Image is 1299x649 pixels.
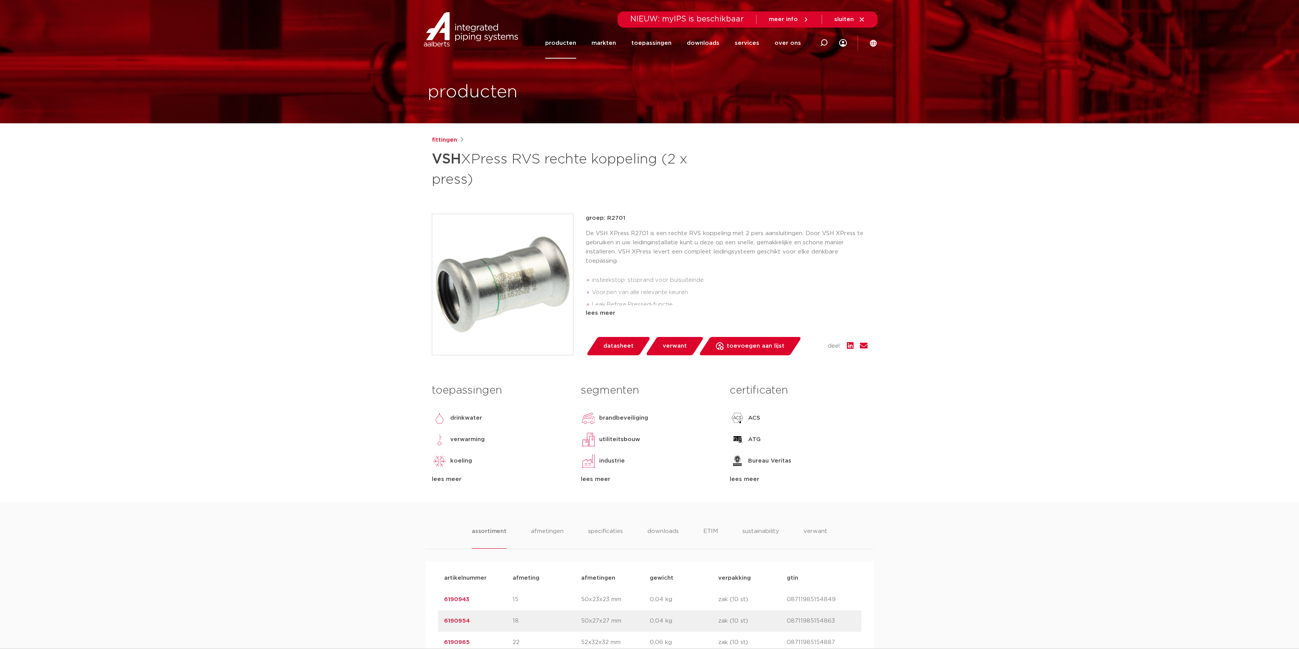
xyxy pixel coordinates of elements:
p: 08711985154887 [787,638,855,647]
p: afmeting [513,574,581,583]
li: Leak Before Pressed-functie [592,299,868,311]
p: industrie [599,456,625,466]
img: utiliteitsbouw [581,432,596,447]
li: afmetingen [531,527,564,549]
p: ACS [748,414,760,423]
div: lees meer [432,475,569,484]
p: zak (10 st) [718,616,787,626]
p: 08711985154863 [787,616,855,626]
span: meer info [769,16,798,22]
span: verwant [663,340,687,352]
p: De VSH XPress R2701 is een rechte RVS koppeling met 2 pers aansluitingen. Door VSH XPress te gebr... [586,229,868,266]
img: brandbeveiliging [581,410,596,426]
a: 6190954 [444,618,470,624]
p: 50x27x27 mm [581,616,650,626]
img: industrie [581,453,596,469]
p: ATG [748,435,761,444]
p: zak (10 st) [718,595,787,604]
img: Bureau Veritas [730,453,745,469]
li: insteekstop: stoprand voor buisuiteinde [592,274,868,286]
span: sluiten [834,16,854,22]
h3: toepassingen [432,383,569,398]
span: deel: [828,342,841,351]
p: drinkwater [450,414,482,423]
a: markten [591,28,616,59]
a: services [735,28,759,59]
p: 0,04 kg [650,616,718,626]
p: 15 [513,595,581,604]
img: ACS [730,410,745,426]
p: zak (10 st) [718,638,787,647]
li: Voorzien van alle relevante keuren [592,286,868,299]
div: lees meer [586,309,868,318]
p: 22 [513,638,581,647]
p: utiliteitsbouw [599,435,640,444]
p: 08711985154849 [787,595,855,604]
p: 52x32x32 mm [581,638,650,647]
p: artikelnummer [444,574,513,583]
h1: XPress RVS rechte koppeling (2 x press) [432,148,719,189]
img: verwarming [432,432,447,447]
span: toevoegen aan lijst [727,340,784,352]
a: over ons [774,28,801,59]
img: koeling [432,453,447,469]
p: gewicht [650,574,718,583]
h3: certificaten [730,383,867,398]
strong: VSH [432,152,461,166]
p: 0,06 kg [650,638,718,647]
img: Product Image for VSH XPress RVS rechte koppeling (2 x press) [432,214,573,355]
p: verpakking [718,574,787,583]
p: afmetingen [581,574,650,583]
div: my IPS [839,28,847,59]
li: assortiment [472,527,507,549]
a: toepassingen [631,28,672,59]
a: fittingen [432,136,457,145]
p: brandbeveiliging [599,414,648,423]
nav: Menu [545,28,801,59]
p: 50x23x23 mm [581,595,650,604]
li: sustainability [742,527,779,549]
img: ATG [730,432,745,447]
p: groep: R2701 [586,214,868,223]
li: verwant [804,527,827,549]
span: datasheet [603,340,634,352]
h1: producten [428,80,518,105]
li: downloads [647,527,679,549]
li: ETIM [703,527,718,549]
img: drinkwater [432,410,447,426]
a: datasheet [586,337,651,355]
div: lees meer [581,475,718,484]
p: 18 [513,616,581,626]
div: lees meer [730,475,867,484]
a: sluiten [834,16,865,23]
h3: segmenten [581,383,718,398]
p: verwarming [450,435,485,444]
a: meer info [769,16,809,23]
p: gtin [787,574,855,583]
li: specificaties [588,527,623,549]
a: producten [545,28,576,59]
a: verwant [645,337,704,355]
a: downloads [687,28,719,59]
a: 6190943 [444,597,469,602]
a: 6190965 [444,639,470,645]
p: koeling [450,456,472,466]
span: NIEUW: myIPS is beschikbaar [630,15,744,23]
p: Bureau Veritas [748,456,791,466]
p: 0,04 kg [650,595,718,604]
